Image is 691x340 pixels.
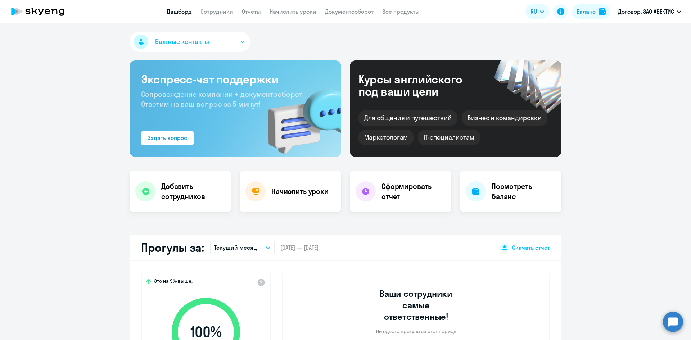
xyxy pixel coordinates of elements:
[141,72,330,86] h3: Экспресс-чат поддержки
[599,8,606,15] img: balance
[167,8,192,15] a: Дашборд
[492,181,556,201] h4: Посмотреть баланс
[214,243,257,252] p: Текущий месяц
[370,288,462,322] h3: Ваши сотрудники самые ответственные!
[381,181,446,201] h4: Сформировать отчет
[462,110,547,126] div: Бизнес и командировки
[271,186,329,196] h4: Начислить уроки
[141,131,194,145] button: Задать вопрос
[270,8,316,15] a: Начислить уроки
[148,133,187,142] div: Задать вопрос
[358,73,482,98] div: Курсы английского под ваши цели
[130,32,250,52] button: Важные контакты
[614,3,685,20] button: Договор, ЗАО АВЕКТИС
[512,244,550,251] span: Скачать отчет
[257,76,341,157] img: bg-img
[358,110,457,126] div: Для общения и путешествий
[154,278,193,286] span: Это на 9% выше,
[525,4,549,19] button: RU
[141,90,304,109] span: Сопровождение компании + документооборот. Ответим на ваш вопрос за 5 минут!
[618,7,674,16] p: Договор, ЗАО АВЕКТИС
[155,37,209,46] span: Важные контакты
[242,8,261,15] a: Отчеты
[200,8,233,15] a: Сотрудники
[530,7,537,16] span: RU
[577,7,596,16] div: Баланс
[161,181,225,201] h4: Добавить сотрудников
[572,4,610,19] button: Балансbalance
[358,130,414,145] div: Маркетологам
[382,8,420,15] a: Все продукты
[141,240,204,255] h2: Прогулы за:
[376,328,456,335] p: Ни одного прогула за этот период
[280,244,319,251] span: [DATE] — [DATE]
[210,241,275,254] button: Текущий месяц
[325,8,374,15] a: Документооборот
[418,130,480,145] div: IT-специалистам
